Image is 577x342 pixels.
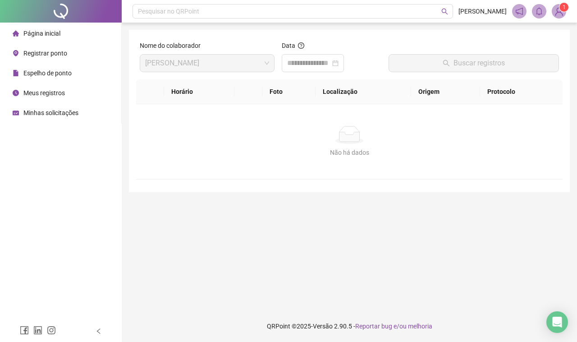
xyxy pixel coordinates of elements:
[515,7,523,15] span: notification
[96,328,102,334] span: left
[47,326,56,335] span: instagram
[13,110,19,116] span: schedule
[20,326,29,335] span: facebook
[559,3,568,12] sup: Atualize o seu contato no menu Meus Dados
[262,79,316,104] th: Foto
[546,311,568,333] div: Open Intercom Messenger
[13,50,19,56] span: environment
[33,326,42,335] span: linkedin
[480,79,563,104] th: Protocolo
[441,8,448,15] span: search
[23,89,65,97] span: Meus registros
[23,69,72,77] span: Espelho de ponto
[458,6,507,16] span: [PERSON_NAME]
[145,55,269,72] span: SHEILA OLIVEIRA
[140,41,206,51] label: Nome do colaborador
[23,109,78,116] span: Minhas solicitações
[313,323,333,330] span: Versão
[122,310,577,342] footer: QRPoint © 2025 - 2.90.5 -
[13,30,19,37] span: home
[563,4,566,10] span: 1
[23,50,67,57] span: Registrar ponto
[389,54,559,72] button: Buscar registros
[535,7,543,15] span: bell
[316,79,411,104] th: Localização
[355,323,432,330] span: Reportar bug e/ou melhoria
[411,79,480,104] th: Origem
[23,30,60,37] span: Página inicial
[147,148,552,157] div: Não há dados
[282,42,295,49] span: Data
[13,70,19,76] span: file
[298,42,304,49] span: question-circle
[13,90,19,96] span: clock-circle
[164,79,234,104] th: Horário
[552,5,566,18] img: 91368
